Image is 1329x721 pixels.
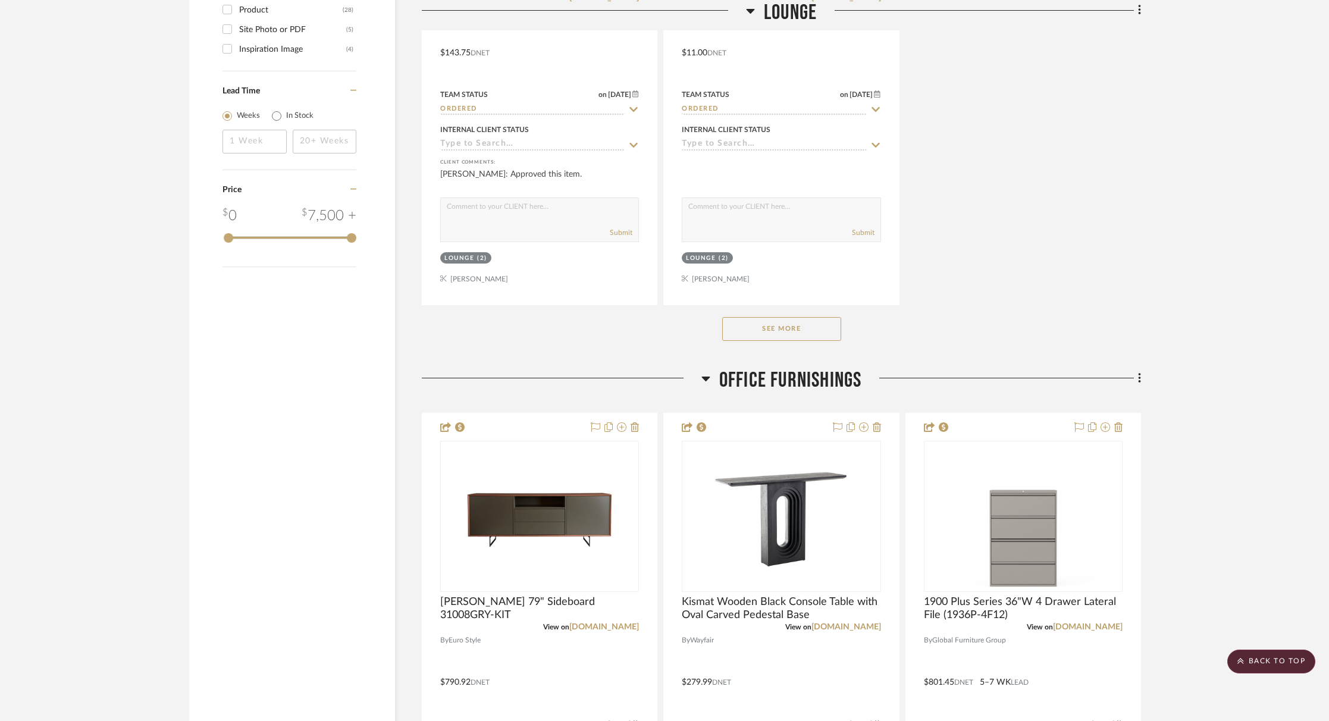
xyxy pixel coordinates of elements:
div: [PERSON_NAME]: Approved this item. [440,168,639,192]
div: Team Status [440,89,488,100]
button: Submit [610,227,632,238]
div: (2) [477,254,487,263]
div: Lounge [444,254,474,263]
input: Type to Search… [440,139,625,151]
input: Type to Search… [682,104,866,115]
span: 1900 Plus Series 36"W 4 Drawer Lateral File (1936P-4F12) [924,595,1123,622]
a: [DOMAIN_NAME] [569,623,639,631]
img: Kismat Wooden Black Console Table with Oval Carved Pedestal Base [707,442,855,591]
button: Submit [852,227,874,238]
div: (5) [346,20,353,39]
span: Global Furniture Group [932,635,1006,646]
label: In Stock [286,110,314,122]
span: Wayfair [690,635,714,646]
span: [PERSON_NAME] 79" Sideboard 31008GRY-KIT [440,595,639,622]
span: By [440,635,449,646]
span: By [924,635,932,646]
input: Type to Search… [682,139,866,151]
span: Euro Style [449,635,481,646]
div: 0 [222,205,237,227]
span: Price [222,186,242,194]
div: Internal Client Status [682,124,770,135]
span: View on [543,623,569,631]
img: Anderson 79" Sideboard 31008GRY-KIT [465,442,614,591]
span: Kismat Wooden Black Console Table with Oval Carved Pedestal Base [682,595,880,622]
label: Weeks [237,110,260,122]
div: Inspiration Image [239,40,346,59]
div: Team Status [682,89,729,100]
div: (2) [719,254,729,263]
img: 1900 Plus Series 36"W 4 Drawer Lateral File (1936P-4F12) [949,442,1098,591]
span: [DATE] [607,90,632,99]
input: 1 Week [222,130,287,153]
span: Lead Time [222,87,260,95]
div: (4) [346,40,353,59]
div: 7,500 + [302,205,356,227]
span: on [840,91,848,98]
div: (28) [343,1,353,20]
div: Product [239,1,343,20]
div: Site Photo or PDF [239,20,346,39]
button: See More [722,317,841,341]
input: Type to Search… [440,104,625,115]
span: Office Furnishings [719,368,862,393]
span: View on [1027,623,1053,631]
div: Lounge [686,254,716,263]
scroll-to-top-button: BACK TO TOP [1227,650,1315,673]
div: 0 [682,441,880,591]
div: Internal Client Status [440,124,529,135]
span: [DATE] [848,90,874,99]
span: on [598,91,607,98]
input: 20+ Weeks [293,130,357,153]
a: [DOMAIN_NAME] [1053,623,1123,631]
span: By [682,635,690,646]
a: [DOMAIN_NAME] [811,623,881,631]
span: View on [785,623,811,631]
